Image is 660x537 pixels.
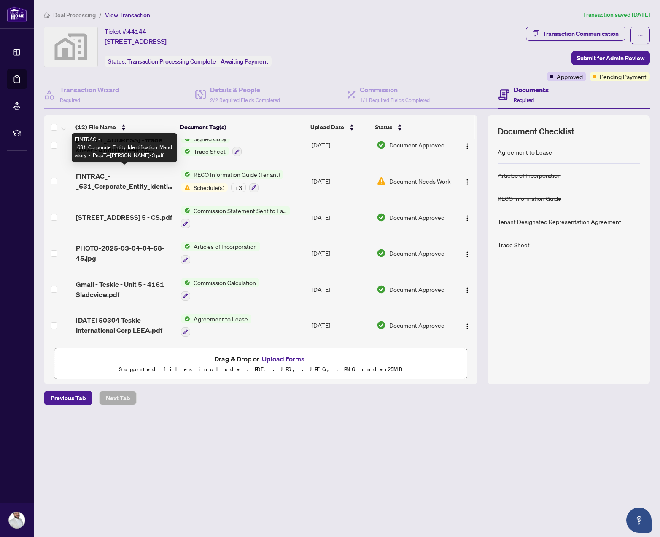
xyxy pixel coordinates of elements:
[181,278,190,287] img: Status Icon
[76,315,174,335] span: [DATE] 50304 Teskie International Corp LEEA.pdf
[375,123,392,132] span: Status
[377,140,386,150] img: Document Status
[210,97,280,103] span: 2/2 Required Fields Completed
[44,12,50,18] span: home
[51,391,86,405] span: Previous Tab
[514,85,549,95] h4: Documents
[308,235,373,271] td: [DATE]
[60,97,80,103] span: Required
[181,134,242,157] button: Status IconSigned CopyStatus IconTrade Sheet
[461,174,474,188] button: Logo
[308,127,373,163] td: [DATE]
[105,56,272,67] div: Status:
[214,353,307,364] span: Drag & Drop or
[372,115,452,139] th: Status
[389,176,450,186] span: Document Needs Work
[543,27,619,40] div: Transaction Communication
[461,318,474,332] button: Logo
[190,206,290,215] span: Commission Statement Sent to Landlord
[389,248,444,258] span: Document Approved
[307,115,372,139] th: Upload Date
[181,278,259,301] button: Status IconCommission Calculation
[389,285,444,294] span: Document Approved
[60,85,119,95] h4: Transaction Wizard
[177,115,307,139] th: Document Tag(s)
[308,307,373,344] td: [DATE]
[377,248,386,258] img: Document Status
[72,133,177,162] div: FINTRAC_-_631_Corporate_Entity_Identification_Mandatory_-_PropTx-[PERSON_NAME]-3.pdf
[53,11,96,19] span: Deal Processing
[498,217,621,226] div: Tenant Designated Representation Agreement
[498,171,561,180] div: Articles of Incorporation
[464,179,471,185] img: Logo
[498,194,561,203] div: RECO Information Guide
[514,97,534,103] span: Required
[127,58,268,65] span: Transaction Processing Complete - Awaiting Payment
[360,85,430,95] h4: Commission
[190,242,260,251] span: Articles of Incorporation
[583,10,650,20] article: Transaction saved [DATE]
[181,170,283,192] button: Status IconRECO Information Guide (Tenant)Status IconSchedule(s)+3
[44,391,92,405] button: Previous Tab
[377,213,386,222] img: Document Status
[498,147,552,157] div: Agreement to Lease
[190,314,251,323] span: Agreement to Lease
[181,170,190,179] img: Status Icon
[59,364,462,374] p: Supported files include .PDF, .JPG, .JPEG, .PNG under 25 MB
[498,126,574,137] span: Document Checklist
[360,97,430,103] span: 1/1 Required Fields Completed
[637,32,643,38] span: ellipsis
[190,170,283,179] span: RECO Information Guide (Tenant)
[464,143,471,150] img: Logo
[181,206,290,229] button: Status IconCommission Statement Sent to Landlord
[105,11,150,19] span: View Transaction
[464,215,471,222] img: Logo
[526,27,625,41] button: Transaction Communication
[190,278,259,287] span: Commission Calculation
[464,251,471,258] img: Logo
[181,206,190,215] img: Status Icon
[557,72,583,81] span: Approved
[577,51,644,65] span: Submit for Admin Review
[76,279,174,299] span: Gmail - Teskie - Unit 5 - 4161 Sladeview.pdf
[259,353,307,364] button: Upload Forms
[105,36,167,46] span: [STREET_ADDRESS]
[210,85,280,95] h4: Details & People
[190,183,228,192] span: Schedule(s)
[308,199,373,235] td: [DATE]
[461,246,474,260] button: Logo
[105,27,146,36] div: Ticket #:
[308,163,373,199] td: [DATE]
[99,391,137,405] button: Next Tab
[461,211,474,224] button: Logo
[127,28,146,35] span: 44144
[377,321,386,330] img: Document Status
[76,212,172,222] span: [STREET_ADDRESS] 5 - CS.pdf
[9,512,25,528] img: Profile Icon
[181,242,260,264] button: Status IconArticles of Incorporation
[99,10,102,20] li: /
[571,51,650,65] button: Submit for Admin Review
[181,314,190,323] img: Status Icon
[181,242,190,251] img: Status Icon
[389,140,444,150] span: Document Approved
[461,138,474,152] button: Logo
[75,123,116,132] span: (12) File Name
[72,115,176,139] th: (12) File Name
[498,240,530,249] div: Trade Sheet
[181,183,190,192] img: Status Icon
[7,6,27,22] img: logo
[181,147,190,156] img: Status Icon
[76,243,174,263] span: PHOTO-2025-03-04-04-58-45.jpg
[600,72,647,81] span: Pending Payment
[377,176,386,186] img: Document Status
[44,27,97,67] img: svg%3e
[308,271,373,307] td: [DATE]
[377,285,386,294] img: Document Status
[626,508,652,533] button: Open asap
[461,283,474,296] button: Logo
[389,213,444,222] span: Document Approved
[181,314,251,337] button: Status IconAgreement to Lease
[464,287,471,294] img: Logo
[76,171,174,191] span: FINTRAC_-_631_Corporate_Entity_Identification_Mandatory_-_PropTx-[PERSON_NAME]-3.pdf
